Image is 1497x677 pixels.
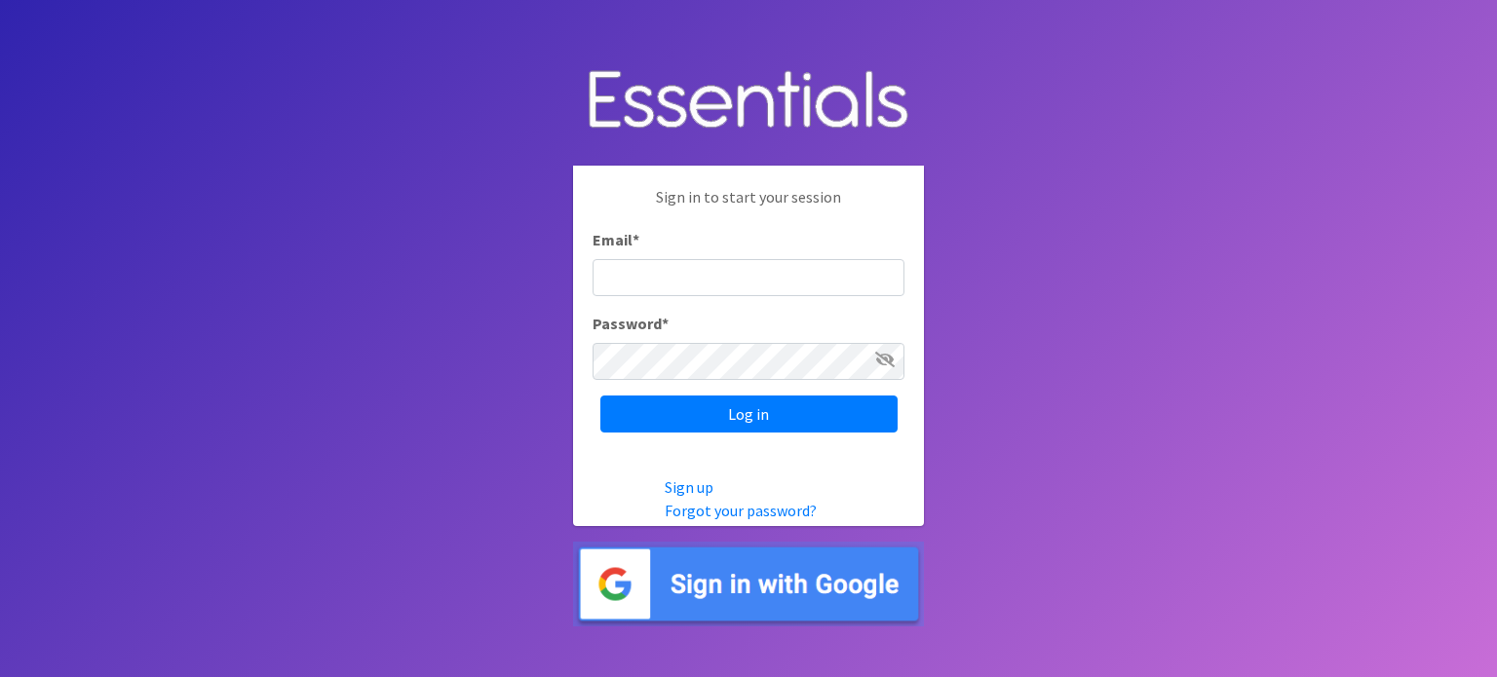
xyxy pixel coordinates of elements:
[593,228,639,251] label: Email
[600,395,898,433] input: Log in
[633,230,639,249] abbr: required
[662,314,669,333] abbr: required
[573,542,924,626] img: Sign in with Google
[573,51,924,151] img: Human Essentials
[665,501,817,520] a: Forgot your password?
[593,185,904,228] p: Sign in to start your session
[593,312,669,335] label: Password
[665,477,713,497] a: Sign up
